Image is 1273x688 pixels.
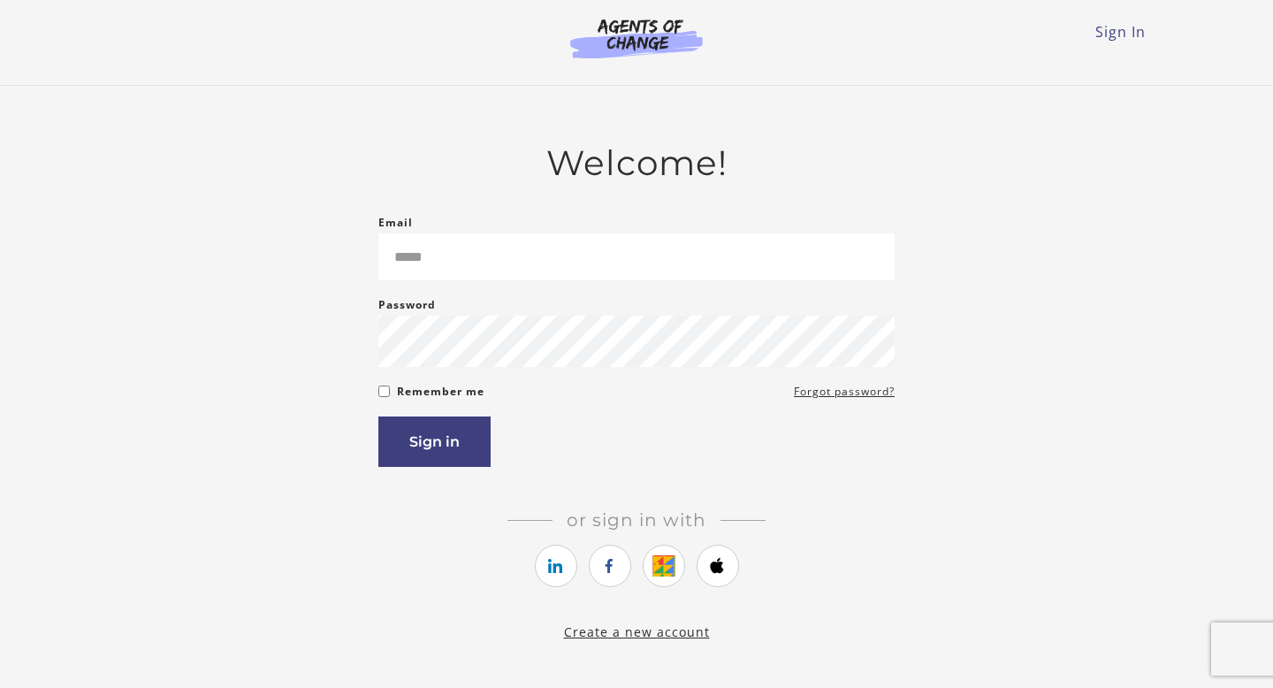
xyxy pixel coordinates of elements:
[553,509,720,531] span: Or sign in with
[697,545,739,587] a: https://courses.thinkific.com/users/auth/apple?ss%5Breferral%5D=&ss%5Buser_return_to%5D=&ss%5Bvis...
[378,417,491,467] button: Sign in
[552,18,721,58] img: Agents of Change Logo
[1095,22,1146,42] a: Sign In
[397,381,484,402] label: Remember me
[643,545,685,587] a: https://courses.thinkific.com/users/auth/google?ss%5Breferral%5D=&ss%5Buser_return_to%5D=&ss%5Bvi...
[378,212,413,233] label: Email
[794,381,895,402] a: Forgot password?
[378,142,895,184] h2: Welcome!
[589,545,631,587] a: https://courses.thinkific.com/users/auth/facebook?ss%5Breferral%5D=&ss%5Buser_return_to%5D=&ss%5B...
[535,545,577,587] a: https://courses.thinkific.com/users/auth/linkedin?ss%5Breferral%5D=&ss%5Buser_return_to%5D=&ss%5B...
[378,294,436,316] label: Password
[564,623,710,640] a: Create a new account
